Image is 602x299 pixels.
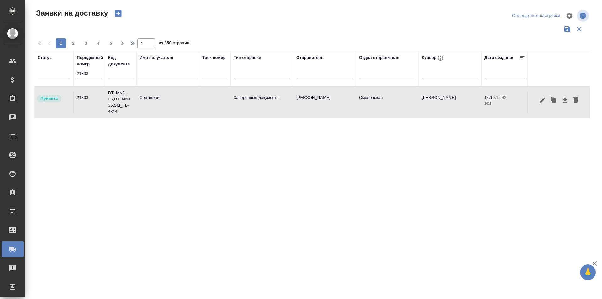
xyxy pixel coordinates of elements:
div: Тип отправки [234,55,261,61]
span: 3 [81,40,91,46]
p: 15:43 [496,95,506,100]
button: Удалить [570,94,581,106]
button: При выборе курьера статус заявки автоматически поменяется на «Принята» [436,54,445,62]
button: Сбросить фильтры [573,23,585,35]
div: Отправитель [296,55,324,61]
p: 14.10, [484,95,496,100]
button: 4 [93,38,103,48]
button: 3 [81,38,91,48]
p: 2025 [484,101,525,107]
span: 5 [106,40,116,46]
p: Принята [40,95,58,102]
div: Трек номер [202,55,226,61]
button: Скачать [560,94,570,106]
div: Имя получателя [140,55,173,61]
td: Смоленская [356,91,419,113]
td: [PERSON_NAME] [419,91,481,113]
div: Дата создания [484,55,515,61]
div: split button [510,11,562,21]
td: Заверенные документы [230,91,293,113]
button: 🙏 [580,264,596,280]
td: 21303 [74,91,105,113]
td: Сертифай [136,91,199,113]
div: Порядковый номер [77,55,103,67]
button: Создать [111,8,126,19]
div: Отдел отправителя [359,55,399,61]
span: из 850 страниц [159,39,189,48]
td: DT_MNJ-35,DT_MNJ-36,SM_FL-4814, [105,87,136,118]
button: 5 [106,38,116,48]
span: 2 [68,40,78,46]
button: Клонировать [548,94,560,106]
span: 4 [93,40,103,46]
button: 2 [68,38,78,48]
td: [PERSON_NAME] [293,91,356,113]
div: Курьер назначен [36,94,70,103]
div: Курьер [422,54,445,62]
span: Заявки на доставку [34,8,108,18]
button: Редактировать [537,94,548,106]
div: Код документа [108,55,133,67]
span: 🙏 [583,266,593,279]
div: Статус [38,55,52,61]
button: Сохранить фильтры [561,23,573,35]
